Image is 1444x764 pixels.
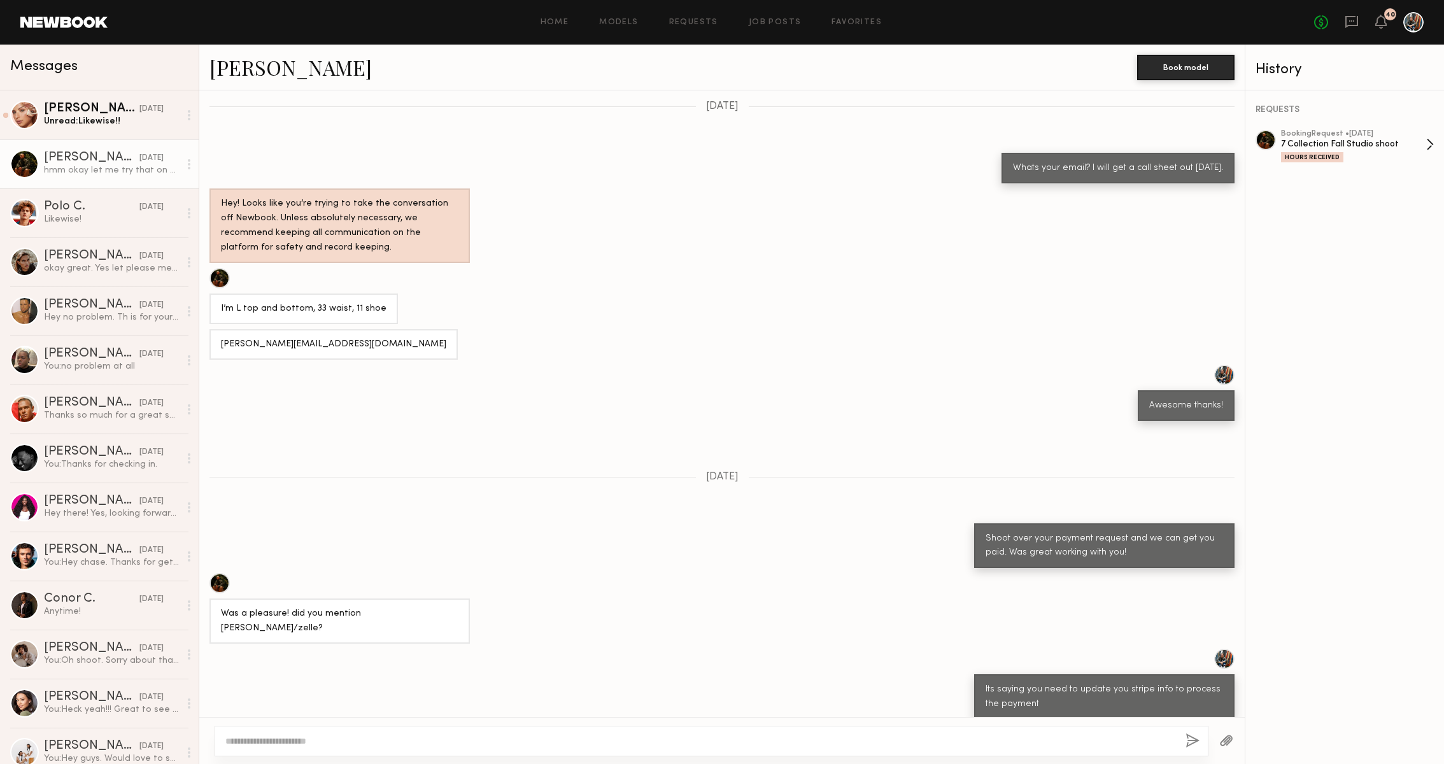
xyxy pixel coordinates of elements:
[221,197,458,255] div: Hey! Looks like you’re trying to take the conversation off Newbook. Unless absolutely necessary, ...
[139,299,164,311] div: [DATE]
[44,103,139,115] div: [PERSON_NAME]
[44,544,139,556] div: [PERSON_NAME]
[139,691,164,704] div: [DATE]
[139,397,164,409] div: [DATE]
[221,607,458,636] div: Was a pleasure! did you mention [PERSON_NAME]/zelle?
[44,360,180,372] div: You: no problem at all
[832,18,882,27] a: Favorites
[139,740,164,753] div: [DATE]
[1281,138,1426,150] div: 7 Collection Fall Studio shoot
[139,642,164,654] div: [DATE]
[986,683,1223,712] div: Its saying you need to update you stripe info to process the payment
[139,250,164,262] div: [DATE]
[139,593,164,605] div: [DATE]
[1256,106,1434,115] div: REQUESTS
[44,704,180,716] div: You: Heck yeah!!! Great to see you again.
[1137,55,1235,80] button: Book model
[139,152,164,164] div: [DATE]
[139,348,164,360] div: [DATE]
[139,103,164,115] div: [DATE]
[749,18,802,27] a: Job Posts
[44,507,180,520] div: Hey there! Yes, looking forward to it :) My email is: [EMAIL_ADDRESS][DOMAIN_NAME]
[139,446,164,458] div: [DATE]
[44,311,180,323] div: Hey no problem. Th is for your consideration. Let’s stay in touch
[44,556,180,569] div: You: Hey chase. Thanks for getting back to me. We already booked another model but will keep you ...
[1281,130,1426,138] div: booking Request • [DATE]
[1385,11,1395,18] div: 40
[44,250,139,262] div: [PERSON_NAME]
[44,446,139,458] div: [PERSON_NAME]
[1281,152,1343,162] div: Hours Received
[1137,61,1235,72] a: Book model
[44,164,180,176] div: hmm okay let me try that on my end
[44,201,139,213] div: Polo C.
[10,59,78,74] span: Messages
[44,642,139,654] div: [PERSON_NAME]
[706,101,739,112] span: [DATE]
[44,213,180,225] div: Likewise!
[44,299,139,311] div: [PERSON_NAME]
[669,18,718,27] a: Requests
[221,337,446,352] div: [PERSON_NAME][EMAIL_ADDRESS][DOMAIN_NAME]
[44,348,139,360] div: [PERSON_NAME]
[706,472,739,483] span: [DATE]
[1013,161,1223,176] div: Whats your email? I will get a call sheet out [DATE].
[541,18,569,27] a: Home
[44,605,180,618] div: Anytime!
[209,53,372,81] a: [PERSON_NAME]
[44,740,139,753] div: [PERSON_NAME] and [PERSON_NAME]
[139,544,164,556] div: [DATE]
[44,409,180,421] div: Thanks so much for a great shoot — had a blast! Looking forward to working together again down th...
[44,691,139,704] div: [PERSON_NAME]
[139,495,164,507] div: [DATE]
[44,495,139,507] div: [PERSON_NAME]
[44,152,139,164] div: [PERSON_NAME]
[44,593,139,605] div: Conor C.
[139,201,164,213] div: [DATE]
[44,262,180,274] div: okay great. Yes let please me know in advance for the next one
[1281,130,1434,162] a: bookingRequest •[DATE]7 Collection Fall Studio shootHours Received
[44,397,139,409] div: [PERSON_NAME]
[44,115,180,127] div: Unread: Likewise!!
[221,302,386,316] div: I’m L top and bottom, 33 waist, 11 shoe
[986,532,1223,561] div: Shoot over your payment request and we can get you paid. Was great working with you!
[1256,62,1434,77] div: History
[599,18,638,27] a: Models
[44,654,180,667] div: You: Oh shoot. Sorry about that, totally thought I had my settings set to LA.
[1149,399,1223,413] div: Awesome thanks!
[44,458,180,470] div: You: Thanks for checking in.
